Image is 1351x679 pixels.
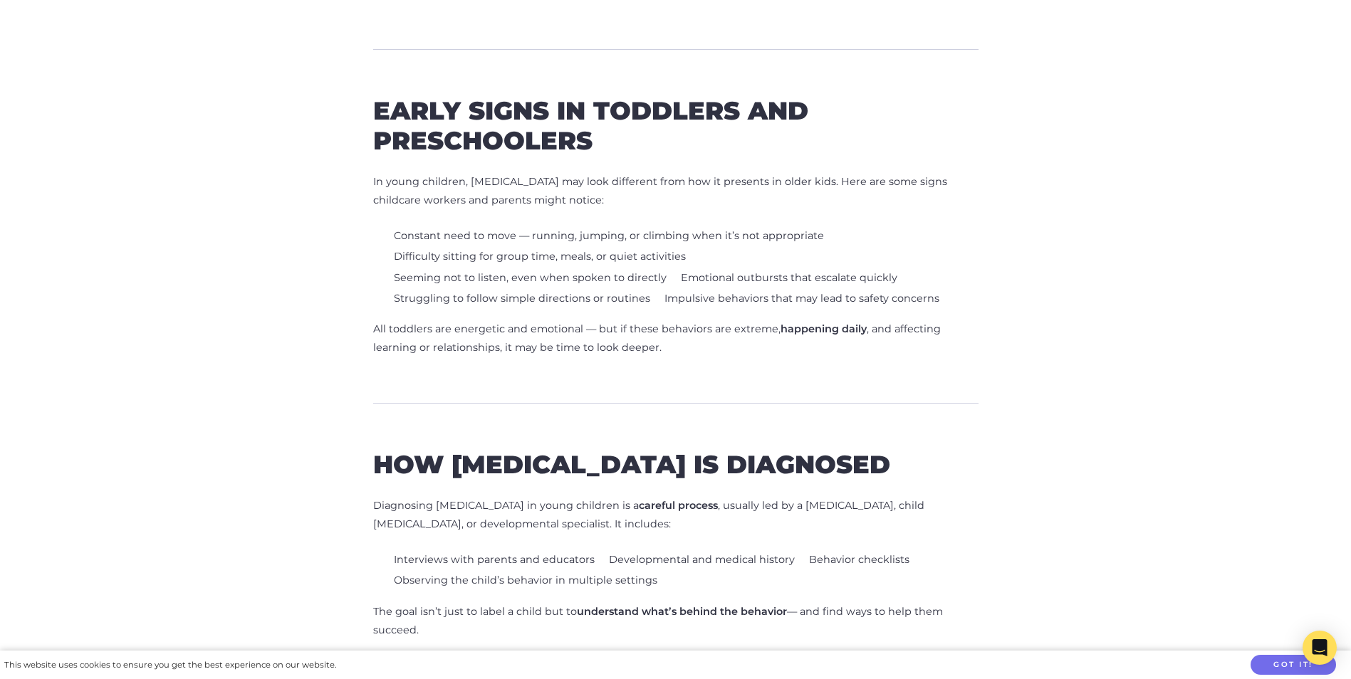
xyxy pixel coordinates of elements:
[394,248,686,266] li: Difficulty sitting for group time, meals, or quiet activities
[394,290,650,308] li: Struggling to follow simple directions or routines
[681,269,897,288] li: Emotional outbursts that escalate quickly
[4,658,336,673] div: This website uses cookies to ensure you get the best experience on our website.
[373,497,979,534] p: Diagnosing [MEDICAL_DATA] in young children is a , usually led by a [MEDICAL_DATA], child [MEDICA...
[373,320,979,357] p: All toddlers are energetic and emotional — but if these behaviors are extreme, , and affecting le...
[373,449,890,480] strong: How [MEDICAL_DATA] Is Diagnosed
[577,605,787,618] strong: understand what’s behind the behavior
[781,322,867,335] strong: happening daily
[1303,631,1337,665] div: Open Intercom Messenger
[809,551,909,569] li: Behavior checklists
[1251,655,1336,675] button: Got it!
[394,227,824,246] li: Constant need to move — running, jumping, or climbing when it’s not appropriate
[394,269,667,288] li: Seeming not to listen, even when spoken to directly
[373,173,979,210] p: In young children, [MEDICAL_DATA] may look different from how it presents in older kids. Here are...
[373,95,808,156] strong: Early Signs in Toddlers and Preschoolers
[394,551,595,569] li: Interviews with parents and educators
[639,499,718,512] strong: careful process
[664,290,939,308] li: Impulsive behaviors that may lead to safety concerns
[373,603,979,640] p: The goal isn’t just to label a child but to — and find ways to help them succeed.
[609,551,795,569] li: Developmental and medical history
[394,572,657,590] li: Observing the child’s behavior in multiple settings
